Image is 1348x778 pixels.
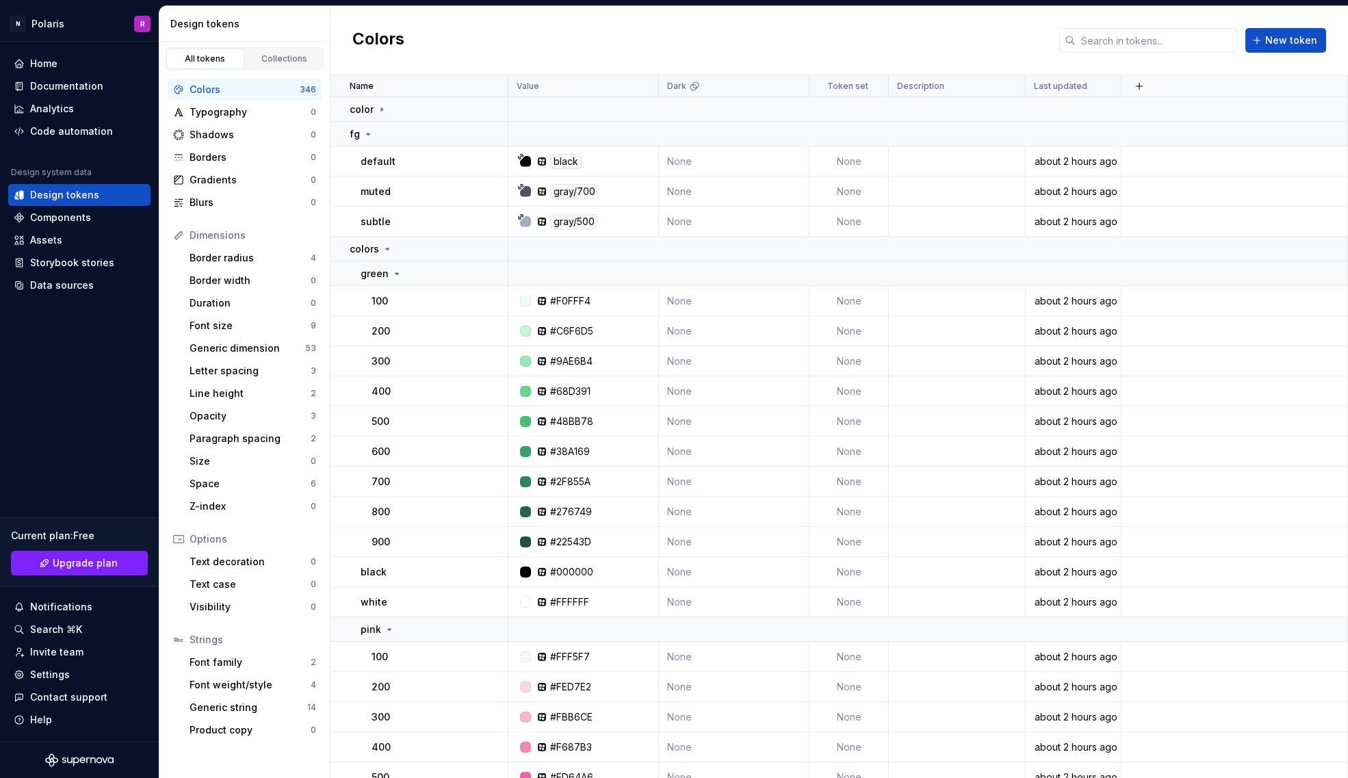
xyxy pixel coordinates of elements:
div: #FFFFFF [550,595,589,609]
td: None [809,672,889,702]
div: 0 [311,456,316,467]
div: 4 [311,679,316,690]
td: None [809,376,889,406]
div: Line height [190,387,311,400]
div: All tokens [171,53,239,64]
p: 300 [372,710,390,724]
div: 0 [311,579,316,590]
div: Settings [30,668,70,682]
button: New token [1245,28,1326,53]
a: Settings [8,664,151,686]
td: None [659,286,809,316]
td: None [659,346,809,376]
p: 400 [372,740,391,754]
a: Z-index0 [184,495,322,517]
div: about 2 hours ago [1026,505,1120,519]
div: Gradients [190,173,311,187]
td: None [659,177,809,207]
a: Paragraph spacing2 [184,428,322,450]
div: Paragraph spacing [190,432,311,445]
p: fg [350,127,360,141]
div: Font weight/style [190,678,311,692]
div: Current plan : Free [11,529,148,543]
div: about 2 hours ago [1026,595,1120,609]
div: Visibility [190,600,311,614]
div: gray/700 [550,184,599,199]
div: 0 [311,107,316,118]
div: Design tokens [170,17,324,31]
div: about 2 hours ago [1026,650,1120,664]
div: about 2 hours ago [1026,415,1120,428]
div: Borders [190,151,311,164]
div: about 2 hours ago [1026,354,1120,368]
div: Font family [190,656,311,669]
button: Notifications [8,596,151,618]
div: about 2 hours ago [1026,740,1120,754]
p: colors [350,242,379,256]
a: Data sources [8,274,151,296]
div: #FED7E2 [550,680,591,694]
a: Border width0 [184,270,322,291]
div: 6 [311,478,316,489]
a: Storybook stories [8,252,151,274]
a: Duration0 [184,292,322,314]
div: R [140,18,145,29]
a: Generic dimension53 [184,337,322,359]
div: about 2 hours ago [1026,680,1120,694]
div: Notifications [30,600,92,614]
div: 0 [311,601,316,612]
div: Assets [30,233,62,247]
div: black [550,154,582,169]
p: subtle [361,215,391,229]
p: 500 [372,415,389,428]
h2: Colors [352,28,404,53]
div: Data sources [30,278,94,292]
div: 0 [311,725,316,736]
div: Help [30,713,52,727]
td: None [659,732,809,762]
div: #C6F6D5 [550,324,593,338]
div: 0 [311,129,316,140]
div: #F687B3 [550,740,592,754]
div: Search ⌘K [30,623,82,636]
div: #F0FFF4 [550,294,591,308]
p: 300 [372,354,390,368]
div: 0 [311,298,316,309]
td: None [659,702,809,732]
svg: Supernova Logo [45,753,114,767]
div: Font size [190,319,311,333]
a: Assets [8,229,151,251]
div: about 2 hours ago [1026,385,1120,398]
td: None [659,642,809,672]
p: Name [350,81,374,92]
td: None [659,497,809,527]
div: 53 [305,343,316,354]
p: Token set [827,81,868,92]
div: 2 [311,657,316,668]
div: 4 [311,252,316,263]
div: Blurs [190,196,311,209]
td: None [809,587,889,617]
td: None [659,376,809,406]
button: Contact support [8,686,151,708]
div: 0 [311,152,316,163]
div: Border width [190,274,311,287]
a: Upgrade plan [11,551,148,575]
div: Text decoration [190,555,311,569]
div: 2 [311,388,316,399]
div: Polaris [31,17,64,31]
span: New token [1265,34,1317,47]
div: Invite team [30,645,83,659]
p: 400 [372,385,391,398]
td: None [659,437,809,467]
td: None [659,672,809,702]
div: Letter spacing [190,364,311,378]
a: Borders0 [168,146,322,168]
td: None [809,702,889,732]
td: None [659,587,809,617]
p: 100 [372,650,388,664]
div: about 2 hours ago [1026,215,1120,229]
a: Line height2 [184,382,322,404]
a: Invite team [8,641,151,663]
